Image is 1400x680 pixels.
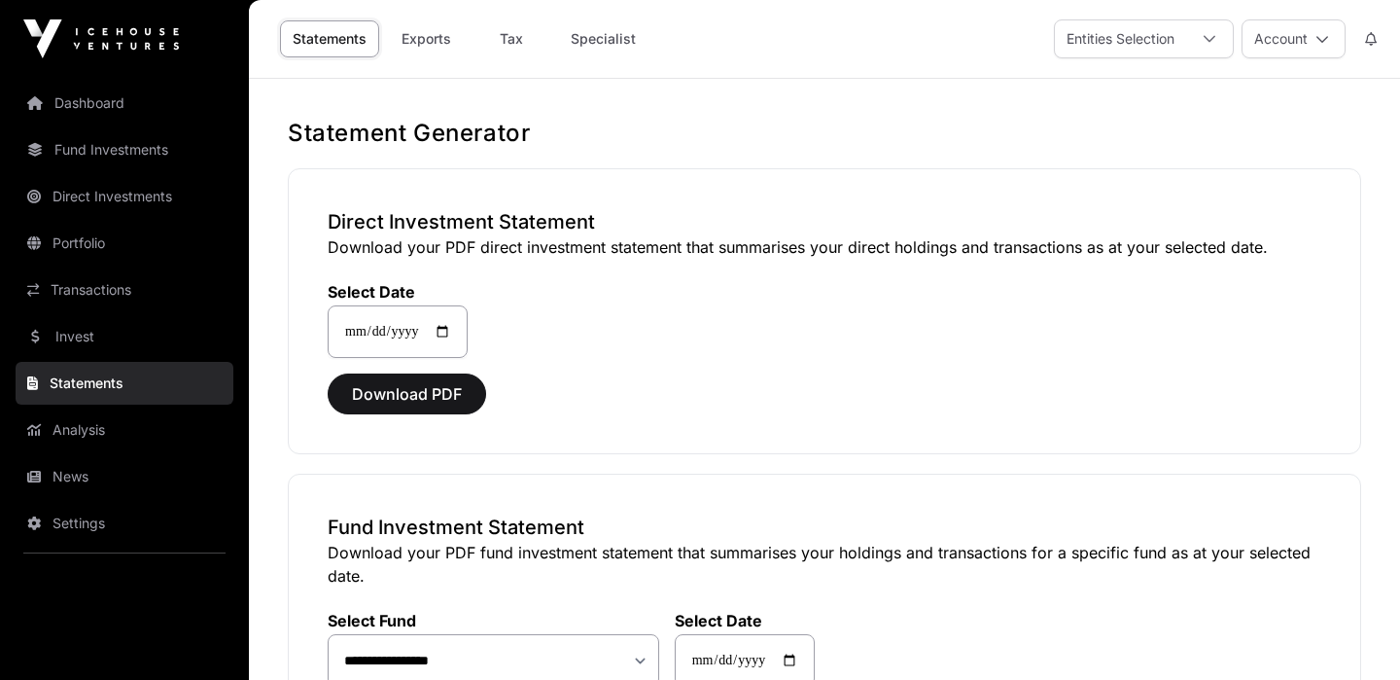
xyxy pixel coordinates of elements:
[16,222,233,265] a: Portfolio
[16,315,233,358] a: Invest
[1055,20,1186,57] div: Entities Selection
[23,19,179,58] img: Icehouse Ventures Logo
[288,118,1361,149] h1: Statement Generator
[328,514,1321,541] h3: Fund Investment Statement
[328,393,486,412] a: Download PDF
[472,20,550,57] a: Tax
[280,20,379,57] a: Statements
[16,502,233,545] a: Settings
[558,20,648,57] a: Specialist
[328,611,659,630] label: Select Fund
[16,268,233,311] a: Transactions
[352,382,462,406] span: Download PDF
[328,541,1321,588] p: Download your PDF fund investment statement that summarises your holdings and transactions for a ...
[387,20,465,57] a: Exports
[16,82,233,125] a: Dashboard
[16,128,233,171] a: Fund Investments
[328,374,486,414] button: Download PDF
[1303,587,1400,680] iframe: Chat Widget
[675,611,815,630] label: Select Date
[1242,19,1346,58] button: Account
[328,235,1321,259] p: Download your PDF direct investment statement that summarises your direct holdings and transactio...
[328,208,1321,235] h3: Direct Investment Statement
[328,282,468,302] label: Select Date
[16,175,233,218] a: Direct Investments
[16,409,233,451] a: Analysis
[16,455,233,498] a: News
[16,362,233,405] a: Statements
